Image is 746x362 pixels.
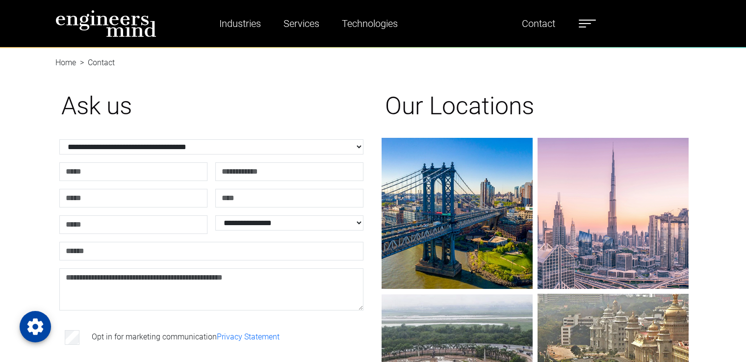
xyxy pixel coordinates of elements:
img: gif [538,138,689,289]
img: logo [55,10,156,37]
img: gif [382,138,533,289]
a: Technologies [338,12,402,35]
a: Services [280,12,323,35]
label: Opt in for marketing communication [92,331,280,343]
h1: Our Locations [385,91,685,121]
nav: breadcrumb [55,47,691,59]
a: Industries [215,12,265,35]
a: Privacy Statement [217,332,280,341]
a: Home [55,58,76,67]
h1: Ask us [61,91,361,121]
a: Contact [518,12,559,35]
li: Contact [76,57,115,69]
